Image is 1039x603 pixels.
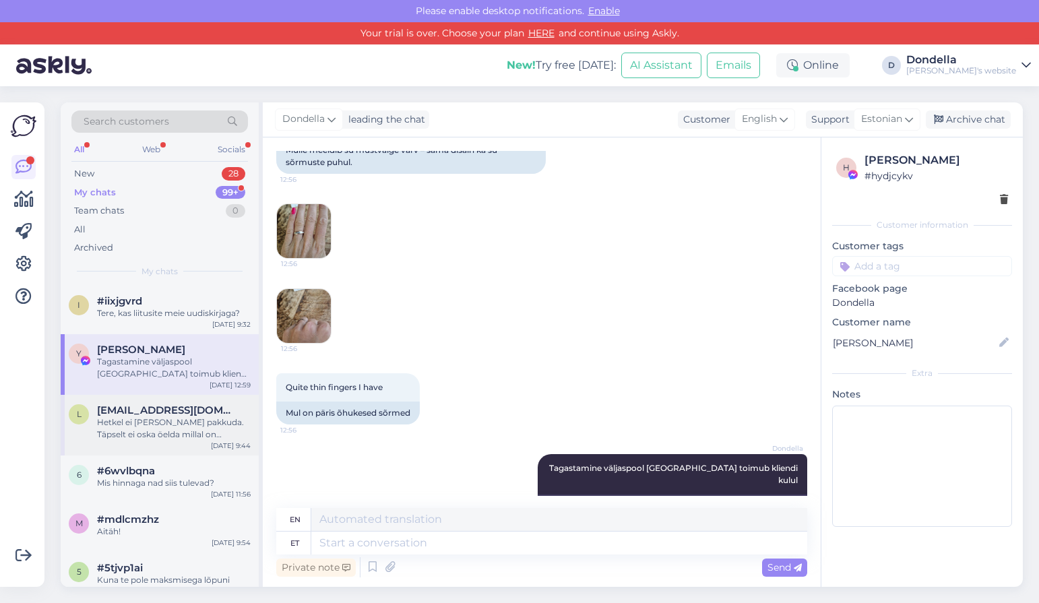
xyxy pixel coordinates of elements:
a: Dondella[PERSON_NAME]'s website [906,55,1031,76]
div: Socials [215,141,248,158]
span: 5 [77,567,82,577]
div: 28 [222,167,245,181]
span: Dondella [753,443,803,453]
div: Dondella [906,55,1016,65]
div: Tagastamine väljaspool [GEOGRAPHIC_DATA] toimub kliendi kulul [97,356,251,380]
div: My chats [74,186,116,199]
div: [DATE] 9:32 [212,319,251,329]
span: Tagastamine väljaspool [GEOGRAPHIC_DATA] toimub kliendi kulul [549,463,800,485]
div: Try free [DATE]: [507,57,616,73]
div: Support [806,113,850,127]
span: Enable [584,5,624,17]
div: Customer [678,113,730,127]
span: l [77,409,82,419]
span: Y [76,348,82,358]
div: leading the chat [343,113,425,127]
span: laine.kuzmane@gmail.com [97,404,237,416]
div: Web [139,141,163,158]
div: et [290,532,299,554]
span: Send [767,561,802,573]
span: Yana Golubeva [97,344,185,356]
span: 12:56 [280,425,331,435]
span: m [75,518,83,528]
div: Customer information [832,219,1012,231]
span: Quite thin fingers I have [286,382,383,392]
span: #6wvlbqna [97,465,155,477]
span: 12:56 [280,174,331,185]
div: All [71,141,87,158]
span: #iixjgvrd [97,295,142,307]
span: h [843,162,850,172]
div: Tere, kas liitusite meie uudiskirjaga? [97,307,251,319]
div: D [882,56,901,75]
b: New! [507,59,536,71]
button: Emails [707,53,760,78]
img: Attachment [277,204,331,258]
div: [PERSON_NAME] [864,152,1008,168]
input: Add a tag [832,256,1012,276]
div: All [74,223,86,236]
div: Returns outside [GEOGRAPHIC_DATA] are at the customer's expense. [538,495,807,530]
img: Attachment [277,289,331,343]
div: Archived [74,241,113,255]
div: [PERSON_NAME]'s website [906,65,1016,76]
img: Askly Logo [11,113,36,139]
p: Customer name [832,315,1012,329]
span: #mdlcmzhz [97,513,159,526]
span: Estonian [861,112,902,127]
div: 0 [226,204,245,218]
div: Extra [832,367,1012,379]
div: en [290,508,301,531]
span: My chats [141,265,178,278]
span: 6 [77,470,82,480]
p: Customer tags [832,239,1012,253]
div: Mis hinnaga nad siis tulevad? [97,477,251,489]
div: Kuna te pole maksmisega lõpuni läinud siis on tellimus nö maksmise ootel ja seetõttu näitab, et k... [97,574,251,598]
div: [DATE] 9:54 [212,538,251,548]
div: 99+ [216,186,245,199]
div: Team chats [74,204,124,218]
a: HERE [524,27,559,39]
p: Dondella [832,296,1012,310]
div: [DATE] 9:44 [211,441,251,451]
span: 12:56 [281,259,332,269]
div: Hetkel ei [PERSON_NAME] pakkuda. Täpselt ei oska öelda millal on tulemas. [97,416,251,441]
span: Dondella [282,112,325,127]
span: i [77,300,80,310]
span: 12:56 [281,344,332,354]
div: # hydjcykv [864,168,1008,183]
div: Online [776,53,850,77]
button: AI Assistant [621,53,701,78]
input: Add name [833,336,997,350]
div: Mulle meeldib su mustvalge värv – sama disain ka su sõrmuste puhul. [276,139,546,174]
div: Archive chat [926,110,1011,129]
span: English [742,112,777,127]
div: Private note [276,559,356,577]
div: New [74,167,94,181]
div: Aitäh! [97,526,251,538]
span: Search customers [84,115,169,129]
div: [DATE] 11:56 [211,489,251,499]
div: Mul on päris õhukesed sõrmed [276,402,420,424]
p: Notes [832,387,1012,402]
div: [DATE] 12:59 [210,380,251,390]
span: #5tjvp1ai [97,562,143,574]
p: Facebook page [832,282,1012,296]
